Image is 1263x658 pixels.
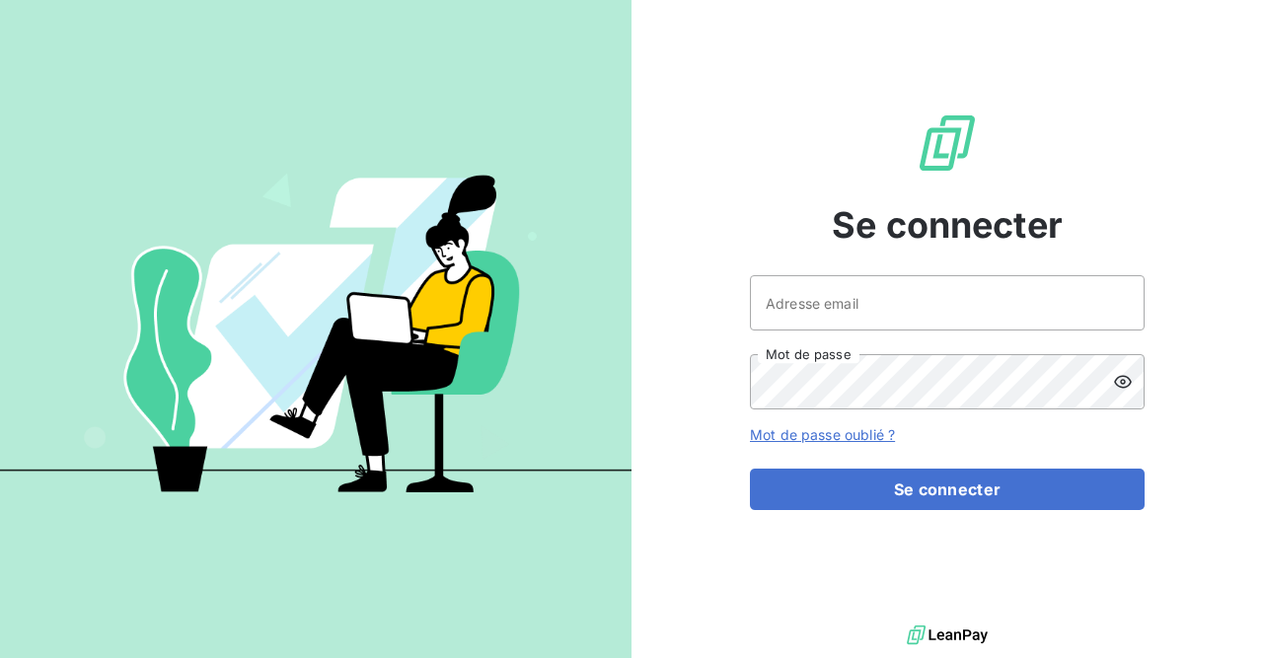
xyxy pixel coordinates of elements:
[750,469,1145,510] button: Se connecter
[907,621,988,650] img: logo
[750,426,895,443] a: Mot de passe oublié ?
[916,111,979,175] img: Logo LeanPay
[750,275,1145,330] input: placeholder
[832,198,1063,252] span: Se connecter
